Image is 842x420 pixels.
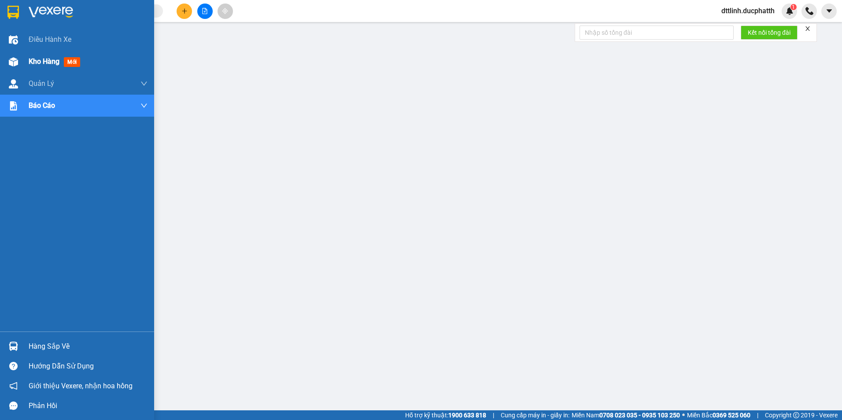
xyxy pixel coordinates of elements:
span: copyright [793,412,799,418]
button: plus [177,4,192,19]
span: message [9,402,18,410]
span: ⚪️ [682,413,685,417]
button: aim [218,4,233,19]
strong: 1900 633 818 [448,412,486,419]
input: Nhập số tổng đài [580,26,734,40]
span: Báo cáo [29,100,55,111]
img: warehouse-icon [9,35,18,44]
span: | [493,410,494,420]
span: 1 [792,4,795,10]
img: warehouse-icon [9,342,18,351]
span: Miền Bắc [687,410,750,420]
img: warehouse-icon [9,79,18,88]
span: plus [181,8,188,14]
span: Điều hành xe [29,34,71,45]
span: aim [222,8,228,14]
strong: 0708 023 035 - 0935 103 250 [599,412,680,419]
span: question-circle [9,362,18,370]
span: Quản Lý [29,78,54,89]
span: Hỗ trợ kỹ thuật: [405,410,486,420]
span: notification [9,382,18,390]
span: down [140,102,148,109]
span: Giới thiệu Vexere, nhận hoa hồng [29,380,133,391]
div: Hướng dẫn sử dụng [29,360,148,373]
span: down [140,80,148,87]
strong: 0369 525 060 [713,412,750,419]
img: solution-icon [9,101,18,111]
span: Kết nối tổng đài [748,28,790,37]
button: file-add [197,4,213,19]
img: warehouse-icon [9,57,18,66]
span: file-add [202,8,208,14]
sup: 1 [790,4,797,10]
span: | [757,410,758,420]
span: close [805,26,811,32]
span: Cung cấp máy in - giấy in: [501,410,569,420]
div: Phản hồi [29,399,148,413]
span: Miền Nam [572,410,680,420]
img: icon-new-feature [786,7,794,15]
div: Hàng sắp về [29,340,148,353]
img: phone-icon [805,7,813,15]
img: logo-vxr [7,6,19,19]
span: mới [64,57,80,67]
span: Kho hàng [29,57,59,66]
span: caret-down [825,7,833,15]
span: dttlinh.ducphatth [714,5,782,16]
button: caret-down [821,4,837,19]
button: Kết nối tổng đài [741,26,798,40]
